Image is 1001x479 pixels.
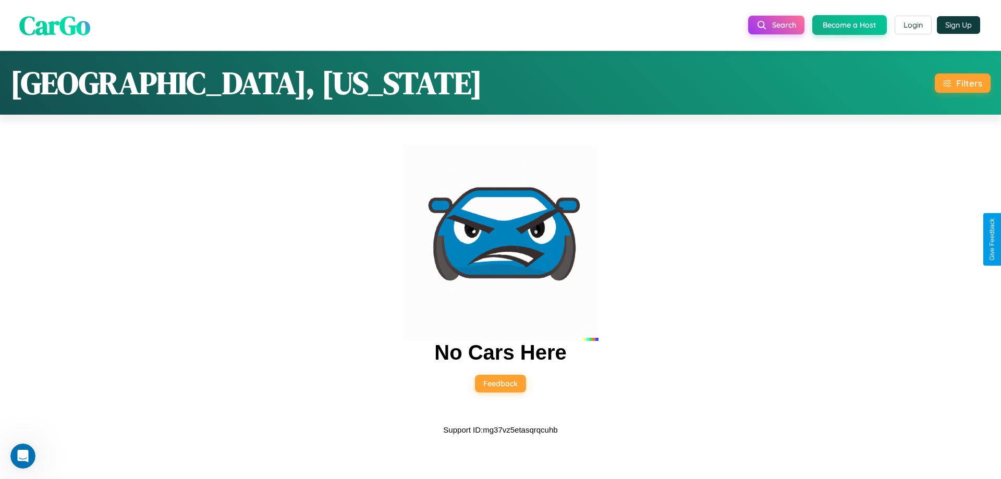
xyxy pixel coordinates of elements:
button: Become a Host [812,15,887,35]
span: Search [772,20,796,30]
img: car [402,145,599,341]
div: Filters [956,78,982,89]
button: Login [895,16,932,34]
button: Sign Up [937,16,980,34]
iframe: Intercom live chat [10,444,35,469]
h1: [GEOGRAPHIC_DATA], [US_STATE] [10,62,482,104]
button: Search [748,16,804,34]
span: CarGo [19,7,90,43]
h2: No Cars Here [434,341,566,364]
button: Filters [935,73,991,93]
p: Support ID: mg37vz5etasqrqcuhb [443,423,557,437]
button: Feedback [475,375,526,392]
div: Give Feedback [988,218,996,261]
